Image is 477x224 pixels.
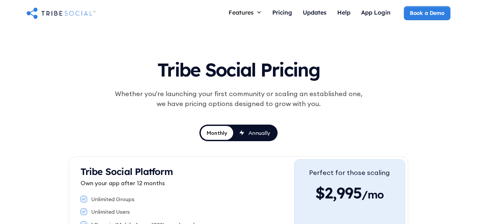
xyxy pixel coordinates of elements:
[111,89,366,109] div: Whether you're launching your first community or scaling an established one, we have pricing opti...
[361,9,391,16] div: App Login
[337,9,350,16] div: Help
[272,9,292,16] div: Pricing
[303,9,327,16] div: Updates
[267,6,297,20] a: Pricing
[207,129,227,137] div: Monthly
[309,168,390,178] div: Perfect for those scaling
[223,6,267,19] div: Features
[248,129,270,137] div: Annually
[332,6,356,20] a: Help
[80,179,294,188] p: Own your app after 12 months
[26,6,95,20] a: home
[356,6,396,20] a: App Login
[80,166,173,177] strong: Tribe Social Platform
[297,6,332,20] a: Updates
[309,183,390,203] div: $2,995
[91,208,130,215] div: Unlimited Users
[404,6,450,20] a: Book a Demo
[91,196,134,203] div: Unlimited Groups
[362,188,384,204] span: /mo
[85,53,392,84] h1: Tribe Social Pricing
[229,9,254,16] div: Features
